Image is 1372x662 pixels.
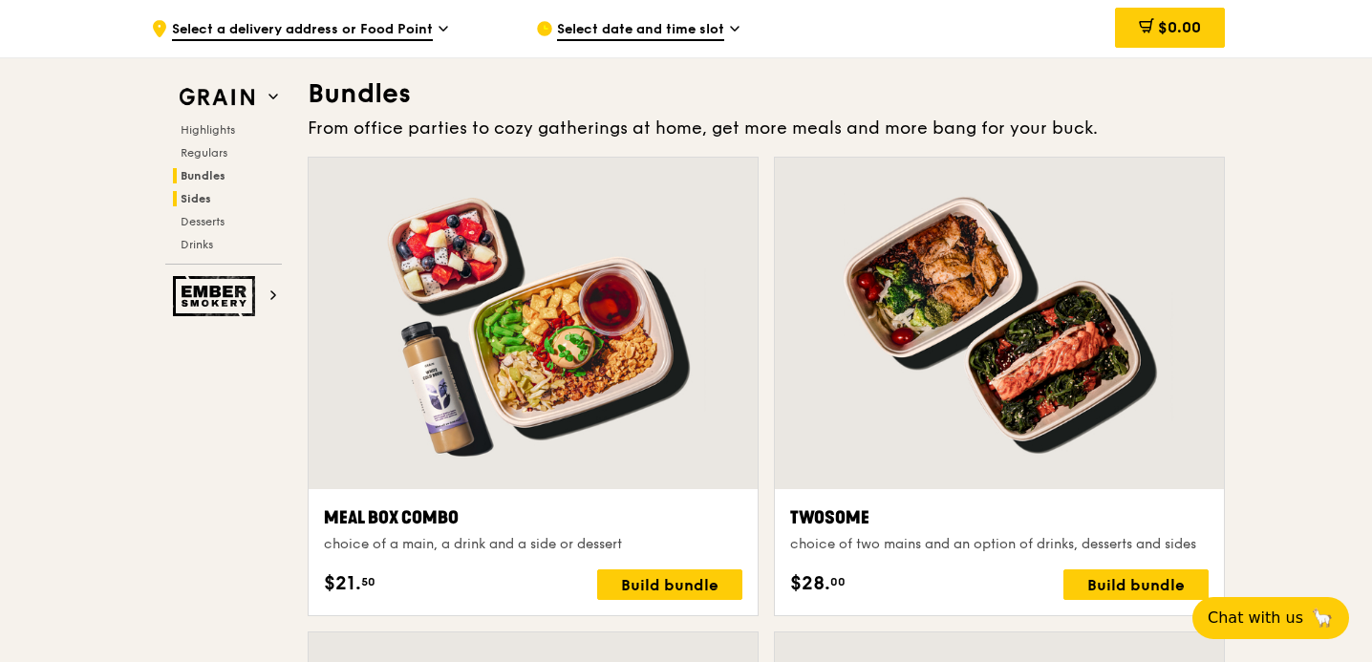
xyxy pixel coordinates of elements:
[324,535,742,554] div: choice of a main, a drink and a side or dessert
[181,238,213,251] span: Drinks
[830,574,846,589] span: 00
[173,276,261,316] img: Ember Smokery web logo
[324,569,361,598] span: $21.
[1311,607,1334,630] span: 🦙
[181,192,211,205] span: Sides
[790,569,830,598] span: $28.
[308,115,1225,141] div: From office parties to cozy gatherings at home, get more meals and more bang for your buck.
[1208,607,1303,630] span: Chat with us
[181,215,225,228] span: Desserts
[173,80,261,115] img: Grain web logo
[1192,597,1349,639] button: Chat with us🦙
[181,169,225,182] span: Bundles
[1158,18,1201,36] span: $0.00
[308,76,1225,111] h3: Bundles
[557,20,724,41] span: Select date and time slot
[181,146,227,160] span: Regulars
[1063,569,1209,600] div: Build bundle
[361,574,375,589] span: 50
[324,504,742,531] div: Meal Box Combo
[790,504,1209,531] div: Twosome
[597,569,742,600] div: Build bundle
[790,535,1209,554] div: choice of two mains and an option of drinks, desserts and sides
[181,123,235,137] span: Highlights
[172,20,433,41] span: Select a delivery address or Food Point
